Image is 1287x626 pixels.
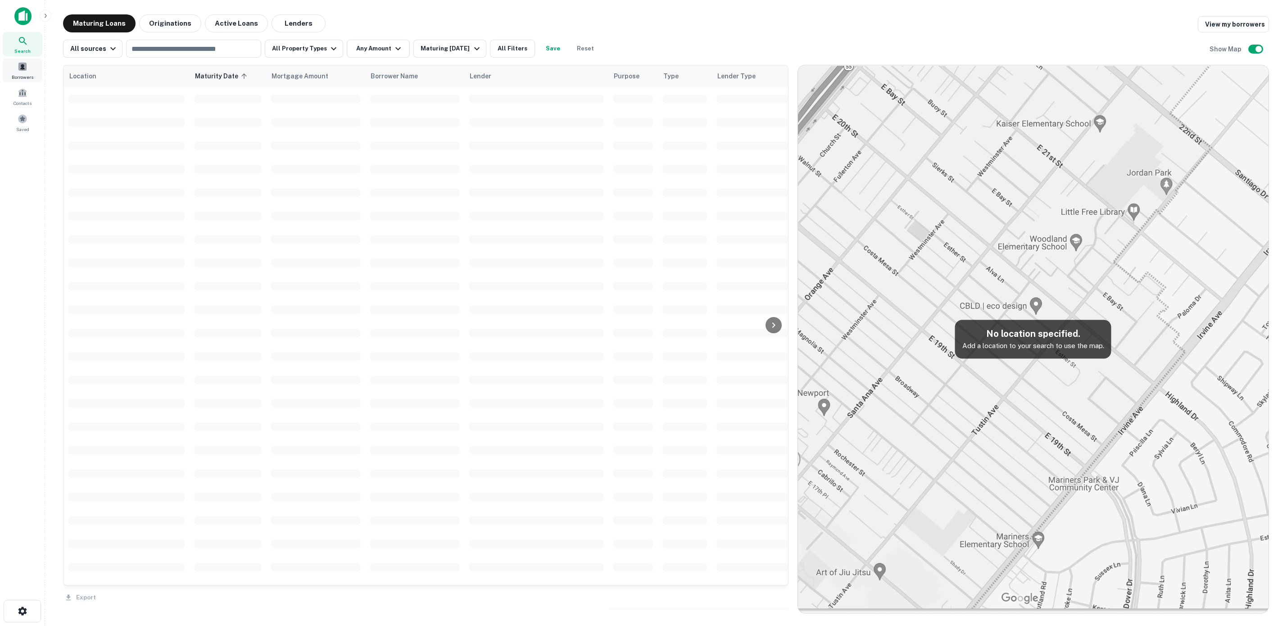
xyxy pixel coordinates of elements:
iframe: Chat Widget [1242,554,1287,597]
th: Mortgage Amount [266,65,365,87]
div: Maturing [DATE] [421,43,482,54]
img: map-placeholder.webp [798,65,1269,613]
span: Type [663,71,679,82]
button: All Filters [490,40,535,58]
th: Borrower Name [365,65,464,87]
h6: Show Map [1210,44,1243,54]
th: Type [658,65,712,87]
button: Lenders [272,14,326,32]
span: Lender [470,71,491,82]
span: Saved [16,126,29,133]
img: capitalize-icon.png [14,7,32,25]
span: Location [69,71,96,82]
span: Purpose [614,71,639,82]
button: Maturing [DATE] [413,40,486,58]
span: Contacts [14,100,32,107]
th: Maturity Date [190,65,266,87]
button: All sources [63,40,122,58]
button: Maturing Loans [63,14,136,32]
a: View my borrowers [1198,16,1269,32]
span: Maturity Date [195,71,250,82]
th: Lender Type [712,65,793,87]
p: Add a location to your search to use the map. [962,340,1104,351]
span: Borrowers [12,73,33,81]
th: Purpose [608,65,658,87]
button: Save your search to get updates of matches that match your search criteria. [539,40,567,58]
button: Originations [139,14,201,32]
span: Search [14,47,31,54]
button: Any Amount [347,40,410,58]
span: Mortgage Amount [272,71,340,82]
a: Search [3,32,42,56]
button: Active Loans [205,14,268,32]
a: Contacts [3,84,42,109]
h5: No location specified. [962,327,1104,340]
div: All sources [70,43,118,54]
th: Lender [464,65,608,87]
button: Reset [571,40,600,58]
span: Lender Type [717,71,756,82]
th: Location [63,65,190,87]
button: All Property Types [265,40,343,58]
a: Saved [3,110,42,135]
span: Borrower Name [371,71,418,82]
a: Borrowers [3,58,42,82]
